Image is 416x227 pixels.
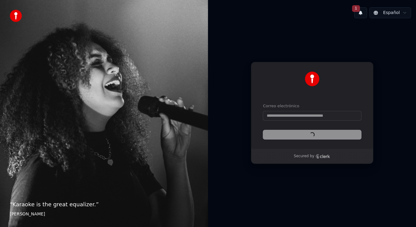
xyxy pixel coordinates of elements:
[10,10,22,22] img: youka
[354,7,367,18] button: 1
[10,211,198,217] footer: [PERSON_NAME]
[352,5,360,12] span: 1
[10,200,198,209] p: “ Karaoke is the great equalizer. ”
[305,72,319,86] img: Youka
[294,154,314,159] p: Secured by
[316,154,330,158] a: Clerk logo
